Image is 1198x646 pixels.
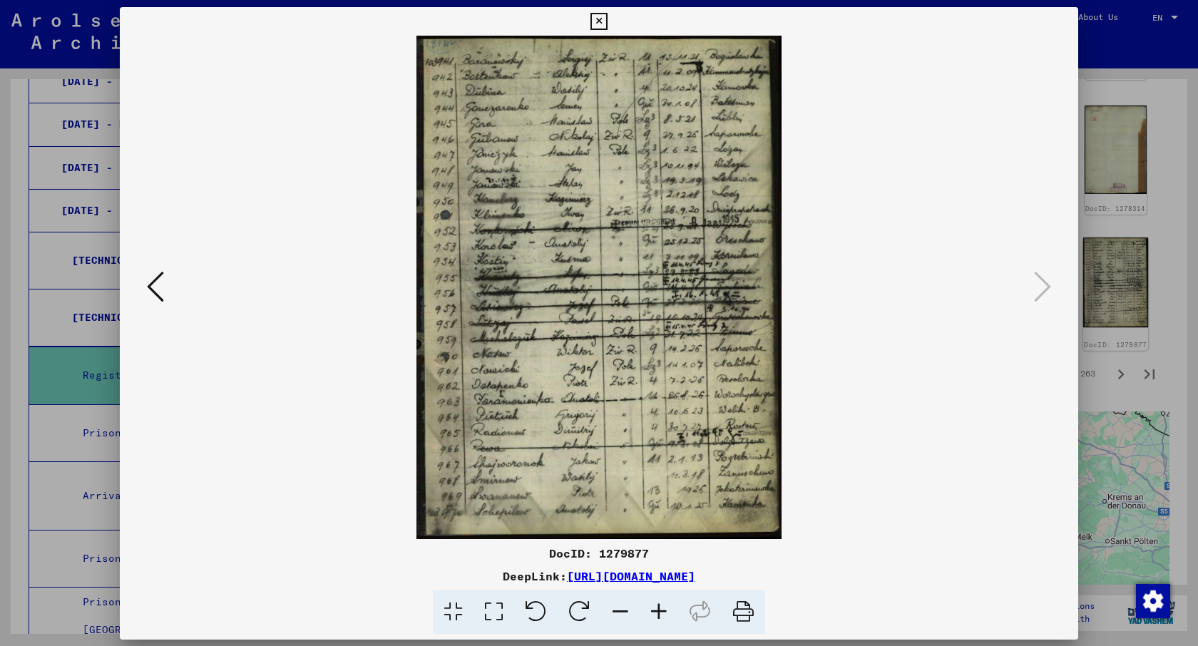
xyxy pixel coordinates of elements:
div: DocID: 1279877 [120,545,1078,562]
div: Change consent [1135,583,1169,617]
div: DeepLink: [120,568,1078,585]
img: 001.jpg [168,36,1030,539]
a: [URL][DOMAIN_NAME] [567,569,695,583]
img: Change consent [1136,584,1170,618]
